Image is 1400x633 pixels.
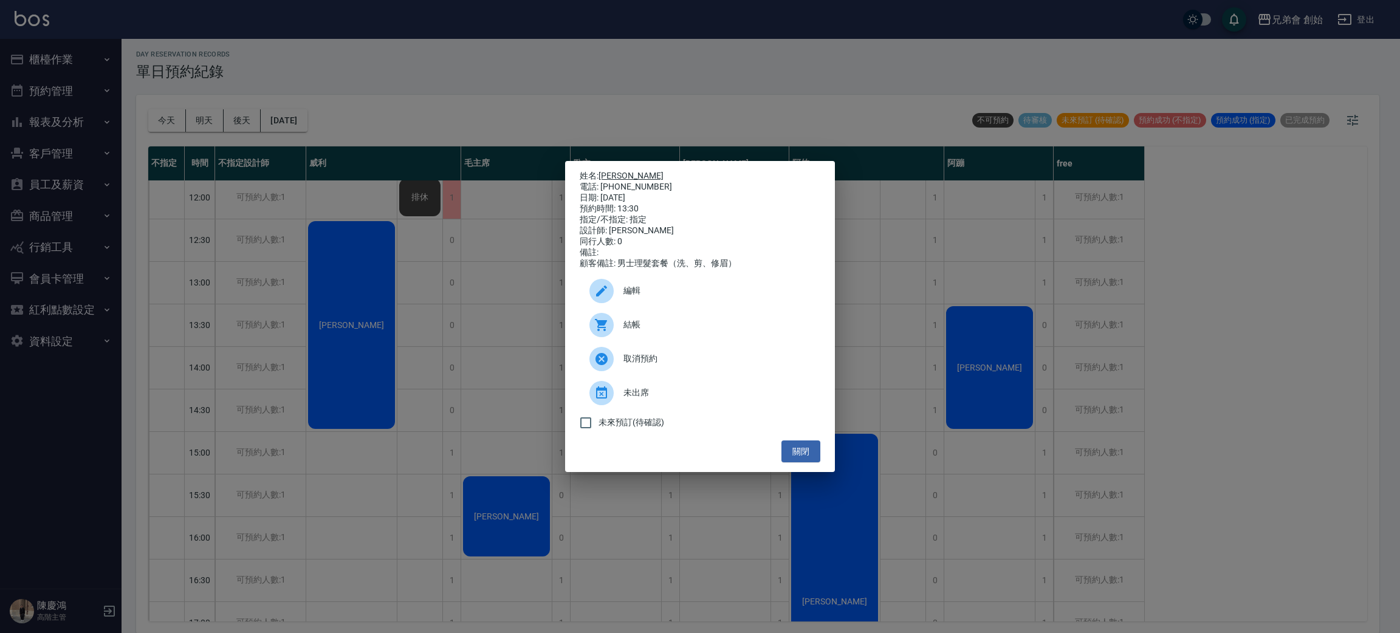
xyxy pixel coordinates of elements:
[623,318,811,331] span: 結帳
[580,193,820,204] div: 日期: [DATE]
[580,274,820,308] div: 編輯
[580,308,820,342] a: 結帳
[580,214,820,225] div: 指定/不指定: 指定
[580,236,820,247] div: 同行人數: 0
[580,182,820,193] div: 電話: [PHONE_NUMBER]
[623,352,811,365] span: 取消預約
[580,258,820,269] div: 顧客備註: 男士理髮套餐（洗、剪、修眉）
[580,342,820,376] div: 取消預約
[580,204,820,214] div: 預約時間: 13:30
[580,171,820,182] p: 姓名:
[580,225,820,236] div: 設計師: [PERSON_NAME]
[623,284,811,297] span: 編輯
[781,440,820,463] button: 關閉
[580,376,820,410] div: 未出席
[580,247,820,258] div: 備註:
[599,171,664,180] a: [PERSON_NAME]
[599,416,664,429] span: 未來預訂(待確認)
[623,386,811,399] span: 未出席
